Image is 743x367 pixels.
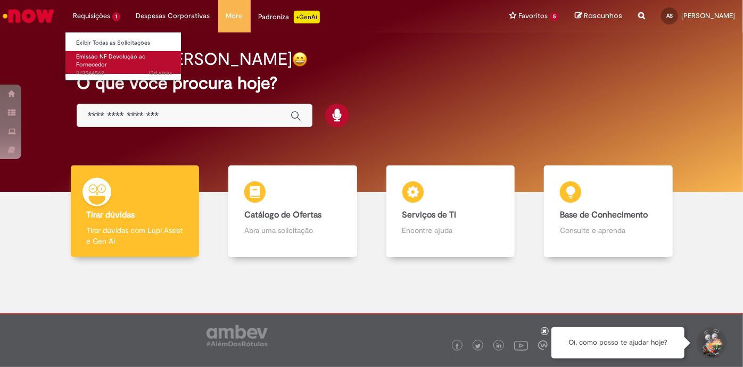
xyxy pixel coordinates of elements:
[475,344,481,349] img: logo_footer_twitter.png
[402,210,457,220] b: Serviços de TI
[77,74,666,93] h2: O que você procura hoje?
[76,53,146,69] span: Emissão NF Devolução ao Fornecedor
[77,50,292,69] h2: Boa tarde, [PERSON_NAME]
[56,165,214,257] a: Tirar dúvidas Tirar dúvidas com Lupi Assist e Gen Ai
[294,11,320,23] p: +GenAi
[244,210,321,220] b: Catálogo de Ofertas
[148,69,172,77] time: 17/09/2025 16:02:31
[87,225,184,246] p: Tirar dúvidas com Lupi Assist e Gen Ai
[530,165,688,257] a: Base de Conhecimento Consulte e aprenda
[497,343,502,349] img: logo_footer_linkedin.png
[207,325,268,346] img: logo_footer_ambev_rotulo_gray.png
[575,11,622,21] a: Rascunhos
[455,344,460,349] img: logo_footer_facebook.png
[73,11,110,21] span: Requisições
[666,12,673,19] span: AS
[402,225,499,236] p: Encontre ajuda
[65,51,183,74] a: Aberto R13544562 : Emissão NF Devolução ao Fornecedor
[259,11,320,23] div: Padroniza
[244,225,341,236] p: Abra uma solicitação
[560,210,648,220] b: Base de Conhecimento
[371,165,530,257] a: Serviços de TI Encontre ajuda
[695,327,727,359] button: Iniciar Conversa de Suporte
[65,32,181,81] ul: Requisições
[551,327,684,358] div: Oi, como posso te ajudar hoje?
[518,11,548,21] span: Favoritos
[292,52,308,67] img: happy-face.png
[514,338,528,352] img: logo_footer_youtube.png
[136,11,210,21] span: Despesas Corporativas
[560,225,657,236] p: Consulte e aprenda
[584,11,622,21] span: Rascunhos
[87,210,135,220] b: Tirar dúvidas
[1,5,56,27] img: ServiceNow
[76,69,172,78] span: R13544562
[214,165,372,257] a: Catálogo de Ofertas Abra uma solicitação
[681,11,735,20] span: [PERSON_NAME]
[538,340,548,350] img: logo_footer_workplace.png
[148,69,172,77] span: 13d atrás
[112,12,120,21] span: 1
[226,11,243,21] span: More
[65,37,183,49] a: Exibir Todas as Solicitações
[550,12,559,21] span: 5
